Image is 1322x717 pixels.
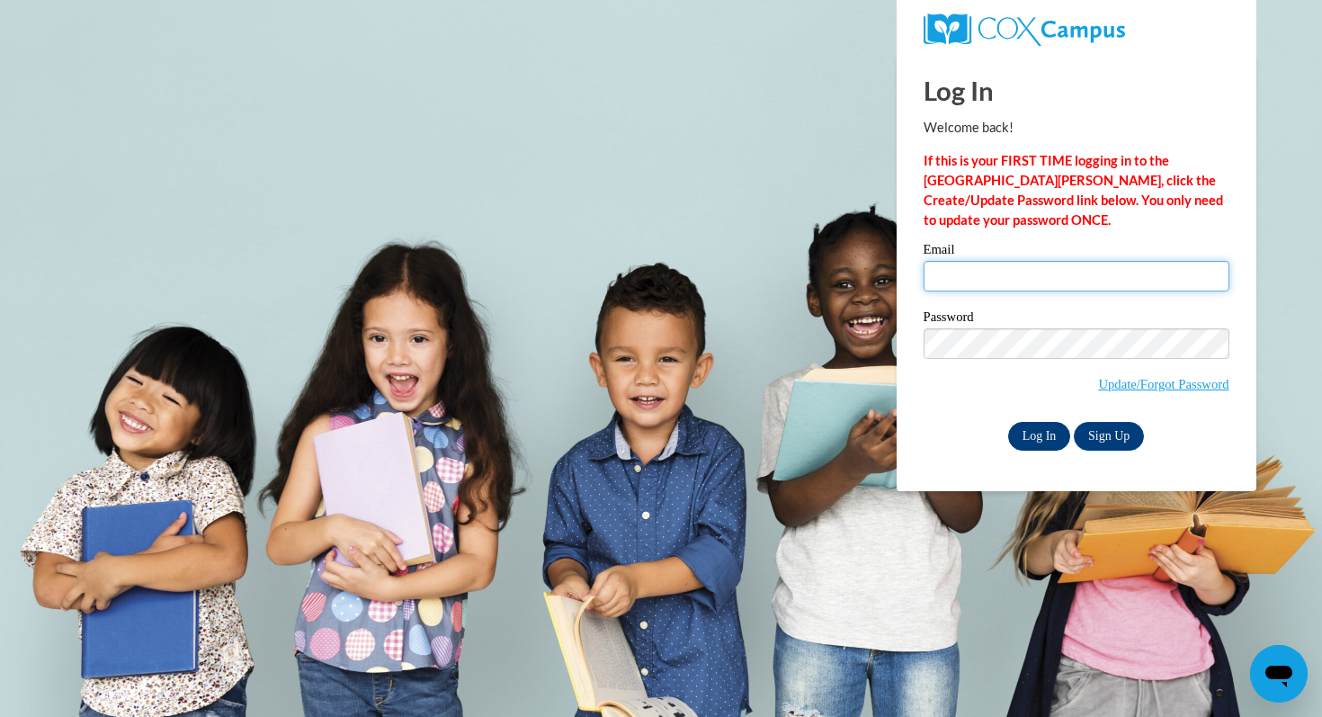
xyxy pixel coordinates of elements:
[1008,422,1071,451] input: Log In
[924,243,1229,261] label: Email
[924,153,1223,228] strong: If this is your FIRST TIME logging in to the [GEOGRAPHIC_DATA][PERSON_NAME], click the Create/Upd...
[924,72,1229,109] h1: Log In
[924,13,1125,46] img: COX Campus
[924,118,1229,138] p: Welcome back!
[924,13,1229,46] a: COX Campus
[1074,422,1144,451] a: Sign Up
[1098,377,1228,391] a: Update/Forgot Password
[1250,645,1308,703] iframe: Button to launch messaging window
[924,310,1229,328] label: Password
